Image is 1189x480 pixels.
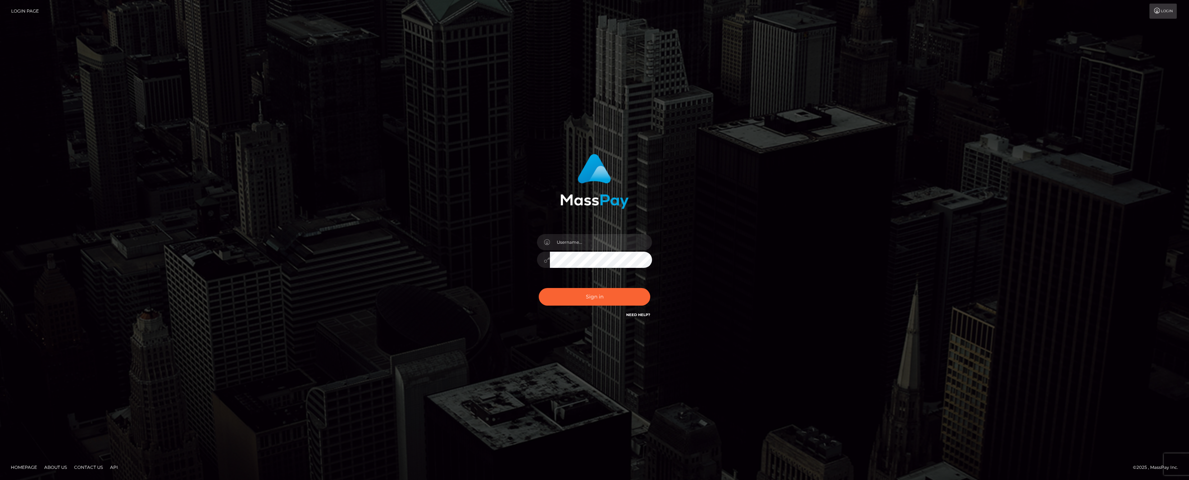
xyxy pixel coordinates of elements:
[539,288,650,306] button: Sign in
[8,462,40,473] a: Homepage
[1133,463,1184,471] div: © 2025 , MassPay Inc.
[1149,4,1177,19] a: Login
[71,462,106,473] a: Contact Us
[550,234,652,250] input: Username...
[560,154,629,209] img: MassPay Login
[626,312,650,317] a: Need Help?
[41,462,70,473] a: About Us
[107,462,121,473] a: API
[11,4,39,19] a: Login Page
